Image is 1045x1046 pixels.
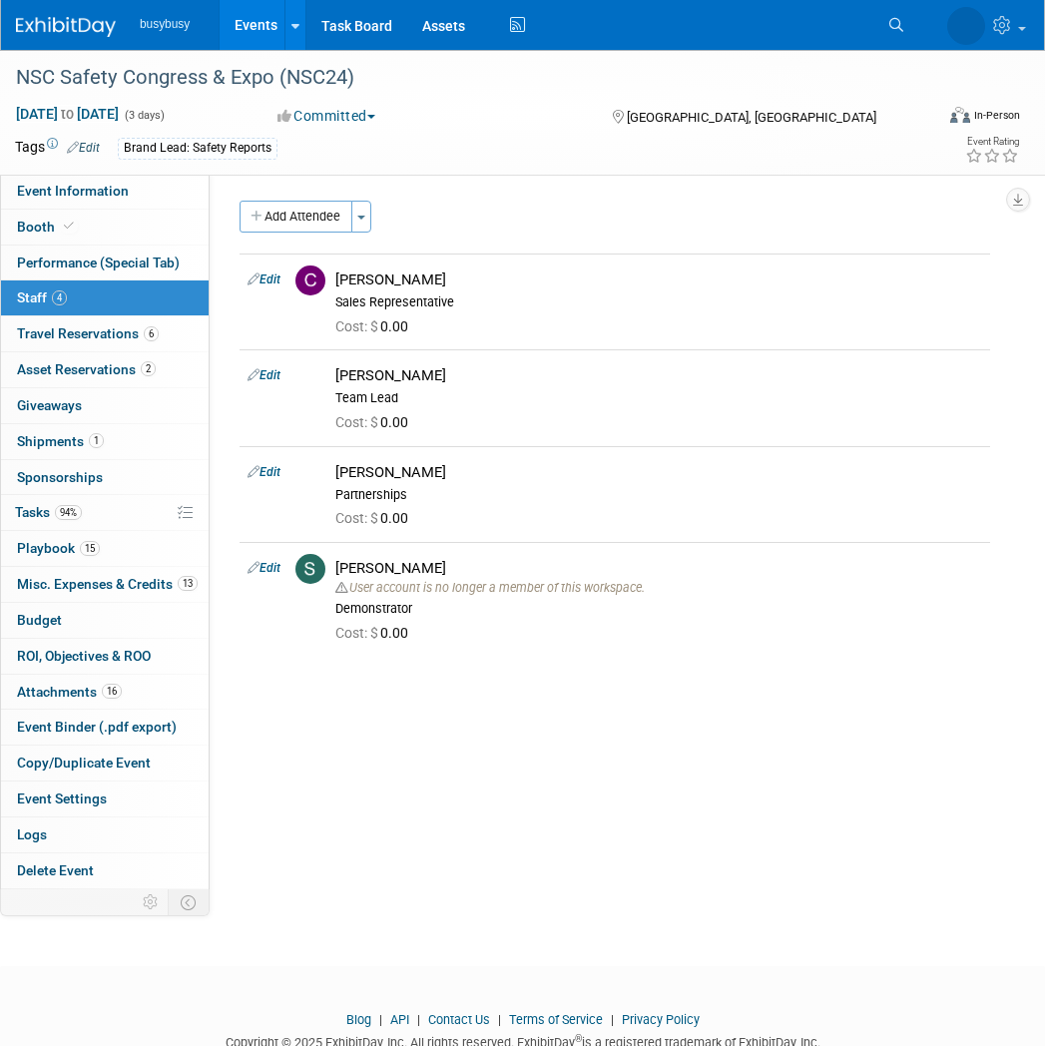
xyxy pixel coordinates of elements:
[140,17,190,31] span: busybusy
[178,576,198,591] span: 13
[1,531,209,566] a: Playbook15
[118,138,277,159] div: Brand Lead: Safety Reports
[80,541,100,556] span: 15
[1,174,209,209] a: Event Information
[865,104,1020,134] div: Event Format
[1,817,209,852] a: Logs
[1,352,209,387] a: Asset Reservations2
[1,316,209,351] a: Travel Reservations6
[335,510,380,526] span: Cost: $
[248,368,280,382] a: Edit
[295,554,325,584] img: S.jpg
[123,109,165,122] span: (3 days)
[335,414,416,430] span: 0.00
[64,221,74,232] i: Booth reservation complete
[17,397,82,413] span: Giveaways
[335,414,380,430] span: Cost: $
[335,463,982,482] div: [PERSON_NAME]
[270,106,383,126] button: Committed
[17,648,151,664] span: ROI, Objectives & ROO
[17,755,151,771] span: Copy/Duplicate Event
[335,390,982,406] div: Team Lead
[346,1012,371,1027] a: Blog
[17,361,156,377] span: Asset Reservations
[335,318,416,334] span: 0.00
[1,460,209,495] a: Sponsorships
[248,465,280,479] a: Edit
[89,433,104,448] span: 1
[55,505,82,520] span: 94%
[67,141,100,155] a: Edit
[412,1012,425,1027] span: |
[15,105,120,123] span: [DATE] [DATE]
[141,361,156,376] span: 2
[17,576,198,592] span: Misc. Expenses & Credits
[622,1012,700,1027] a: Privacy Policy
[627,110,876,125] span: [GEOGRAPHIC_DATA], [GEOGRAPHIC_DATA]
[17,433,104,449] span: Shipments
[1,746,209,781] a: Copy/Duplicate Event
[17,469,103,485] span: Sponsorships
[1,603,209,638] a: Budget
[144,326,159,341] span: 6
[58,106,77,122] span: to
[335,487,982,503] div: Partnerships
[1,246,209,280] a: Performance (Special Tab)
[1,567,209,602] a: Misc. Expenses & Credits13
[169,889,210,915] td: Toggle Event Tabs
[15,137,100,160] td: Tags
[965,137,1019,147] div: Event Rating
[17,719,177,735] span: Event Binder (.pdf export)
[606,1012,619,1027] span: |
[374,1012,387,1027] span: |
[335,601,982,617] div: Demonstrator
[335,559,982,578] div: [PERSON_NAME]
[947,7,985,45] img: Braden Gillespie
[335,318,380,334] span: Cost: $
[335,294,982,310] div: Sales Representative
[335,578,982,596] div: User account is no longer a member of this workspace.
[248,561,280,575] a: Edit
[973,108,1020,123] div: In-Person
[52,290,67,305] span: 4
[509,1012,603,1027] a: Terms of Service
[335,270,982,289] div: [PERSON_NAME]
[1,280,209,315] a: Staff4
[17,183,129,199] span: Event Information
[390,1012,409,1027] a: API
[102,684,122,699] span: 16
[17,289,67,305] span: Staff
[16,17,116,37] img: ExhibitDay
[335,510,416,526] span: 0.00
[17,219,78,235] span: Booth
[17,684,122,700] span: Attachments
[17,325,159,341] span: Travel Reservations
[295,265,325,295] img: C.jpg
[17,255,180,270] span: Performance (Special Tab)
[17,790,107,806] span: Event Settings
[335,625,380,641] span: Cost: $
[428,1012,490,1027] a: Contact Us
[1,388,209,423] a: Giveaways
[1,675,209,710] a: Attachments16
[134,889,169,915] td: Personalize Event Tab Strip
[1,424,209,459] a: Shipments1
[17,862,94,878] span: Delete Event
[1,495,209,530] a: Tasks94%
[248,272,280,286] a: Edit
[1,210,209,245] a: Booth
[17,540,100,556] span: Playbook
[15,504,82,520] span: Tasks
[1,639,209,674] a: ROI, Objectives & ROO
[9,60,920,96] div: NSC Safety Congress & Expo (NSC24)
[1,853,209,888] a: Delete Event
[1,782,209,816] a: Event Settings
[493,1012,506,1027] span: |
[17,612,62,628] span: Budget
[1,710,209,745] a: Event Binder (.pdf export)
[575,1033,582,1044] sup: ®
[335,625,416,641] span: 0.00
[950,107,970,123] img: Format-Inperson.png
[240,201,352,233] button: Add Attendee
[335,366,982,385] div: [PERSON_NAME]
